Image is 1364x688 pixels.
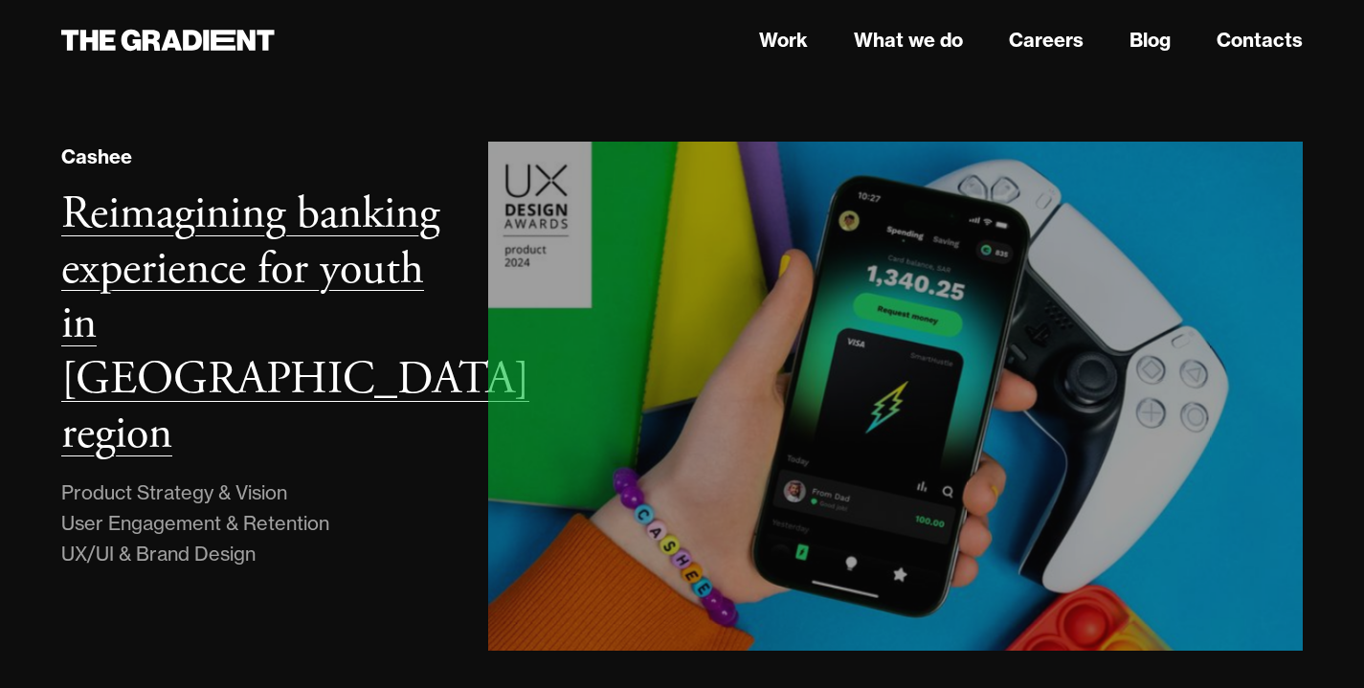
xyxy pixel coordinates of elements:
[1217,26,1303,55] a: Contacts
[61,143,132,171] div: Cashee
[1009,26,1084,55] a: Careers
[759,26,808,55] a: Work
[854,26,963,55] a: What we do
[61,142,1303,651] a: CasheeReimagining banking experience for youth in [GEOGRAPHIC_DATA] regionProduct Strategy & Visi...
[61,477,329,569] div: Product Strategy & Vision User Engagement & Retention UX/UI & Brand Design
[61,185,529,463] h3: Reimagining banking experience for youth in [GEOGRAPHIC_DATA] region
[1129,26,1171,55] a: Blog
